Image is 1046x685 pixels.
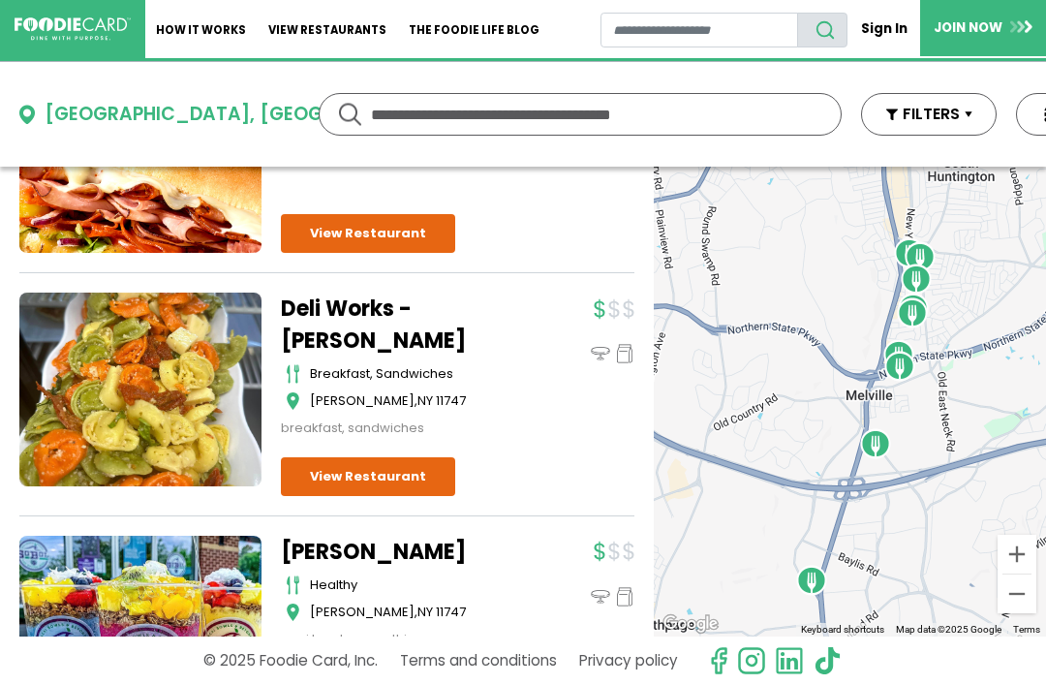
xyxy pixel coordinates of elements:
a: Terms and conditions [400,643,557,677]
span: [PERSON_NAME] [310,603,415,621]
img: Google [659,611,723,637]
button: FILTERS [861,93,997,136]
img: FoodieCard; Eat, Drink, Save, Donate [15,17,131,41]
button: search [797,13,847,47]
a: Privacy policy [579,643,678,677]
a: Deli Works - [PERSON_NAME] [281,293,523,357]
a: [PERSON_NAME] [281,536,523,568]
div: , [310,603,523,622]
a: Open this area in Google Maps (opens a new window) [659,611,723,637]
img: pickup_icon.svg [615,344,634,363]
div: Roast Sandwich House - Melville [876,331,922,378]
img: linkedin.svg [775,646,804,675]
div: acai bowls, smoothies [281,630,523,649]
div: Lucharitos - Melville [877,343,923,389]
p: © 2025 Foodie Card, Inc. [203,643,378,677]
a: Terms [1013,624,1040,635]
div: , [310,391,523,411]
div: breakfast, sandwiches [310,364,523,384]
div: Deli Works - Melville [788,557,835,604]
button: Keyboard shortcuts [801,623,884,637]
img: pickup_icon.svg [615,587,634,607]
input: restaurant search [600,13,798,47]
img: cutlery_icon.svg [286,364,300,384]
span: 11747 [436,603,466,621]
button: [GEOGRAPHIC_DATA], [GEOGRAPHIC_DATA], 11747 [19,101,270,129]
img: dinein_icon.svg [591,587,610,607]
button: Zoom out [998,575,1036,613]
img: cutlery_icon.svg [286,576,300,595]
span: NY [417,391,433,410]
div: Edible Arrangements - Melville [893,256,939,302]
img: map_icon.svg [286,603,300,622]
div: Nice Day Chinese - Melville [886,230,933,276]
div: [GEOGRAPHIC_DATA], [GEOGRAPHIC_DATA], 11747 [45,101,522,129]
span: Map data ©2025 Google [896,624,1001,635]
div: Subway - NY-110 [890,285,937,331]
img: tiktok.svg [813,646,842,675]
a: Sign In [847,12,920,46]
div: SoBol - Melville [897,234,943,280]
div: Emilia's Bakehouse - Melville [889,290,936,336]
span: [PERSON_NAME] [310,391,415,410]
img: dinein_icon.svg [591,344,610,363]
span: 11747 [436,391,466,410]
span: NY [417,603,433,621]
a: View Restaurant [281,214,455,253]
svg: check us out on facebook [704,646,733,675]
a: View Restaurant [281,457,455,496]
button: Zoom in [998,535,1036,574]
img: map_icon.svg [286,391,300,411]
div: breakfast, sandwiches [281,419,523,438]
div: healthy [310,576,523,595]
div: Gemini Deli [852,420,899,467]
